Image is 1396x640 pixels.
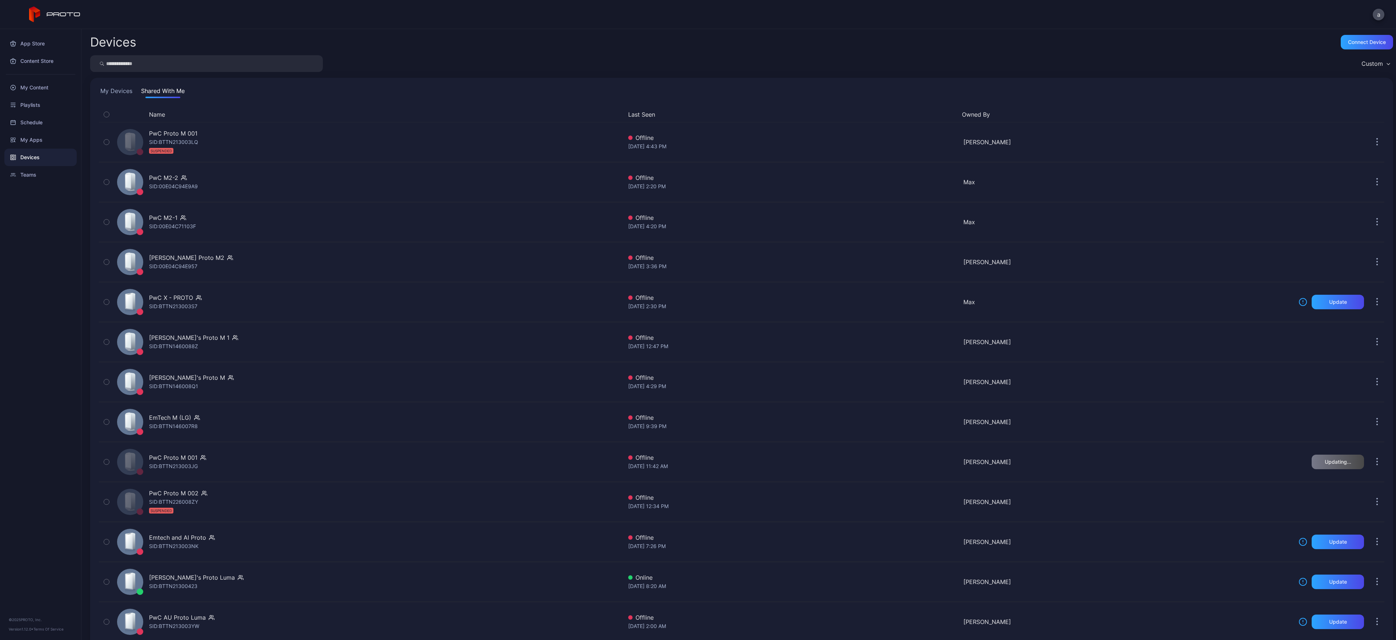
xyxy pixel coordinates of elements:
div: SID: BTTN226008ZY [149,498,198,515]
div: SID: BTTN21300423 [149,582,197,591]
div: [DATE] 7:26 PM [628,542,958,551]
div: [DATE] 12:34 PM [628,502,958,511]
a: My Content [4,79,77,96]
button: Update [1312,615,1364,629]
div: PwC Proto M 002 [149,489,198,498]
div: Offline [628,213,958,222]
div: Offline [628,253,958,262]
button: Update [1312,295,1364,309]
div: [DATE] 4:29 PM [628,382,958,391]
button: Custom [1358,55,1393,72]
div: Offline [628,413,958,422]
div: EmTech M (LG) [149,413,191,422]
div: Offline [628,613,958,622]
div: Connect device [1348,39,1386,45]
button: Update [1312,575,1364,589]
h2: Devices [90,36,136,49]
div: [DATE] 2:20 PM [628,182,958,191]
div: Offline [628,453,958,462]
div: [DATE] 12:47 PM [628,342,958,351]
div: © 2025 PROTO, Inc. [9,617,72,623]
div: Max [963,298,1293,306]
div: SUSPENDED [149,508,173,514]
a: Playlists [4,96,77,114]
button: Name [149,110,165,119]
div: Options [1370,110,1384,119]
span: Version 1.12.0 • [9,627,33,631]
div: SID: BTTN213003S7 [149,302,197,311]
div: Offline [628,293,958,302]
div: [DATE] 4:43 PM [628,142,958,151]
div: PwC Proto M 001 [149,453,197,462]
a: Teams [4,166,77,184]
div: [PERSON_NAME] [963,458,1293,466]
div: Update [1329,299,1347,305]
button: a [1373,9,1384,20]
button: My Devices [99,86,134,98]
div: SID: BTTN213003JG [149,462,198,471]
div: PwC M2-1 [149,213,177,222]
a: Schedule [4,114,77,131]
div: [DATE] 8:20 AM [628,582,958,591]
div: [PERSON_NAME] [963,258,1293,266]
div: Update [1329,619,1347,625]
div: SID: 00E04C94E957 [149,262,197,271]
div: [DATE] 2:00 AM [628,622,958,631]
div: PwC AU Proto Luma [149,613,206,622]
button: Updating... [1312,455,1364,469]
div: Offline [628,133,958,142]
div: SID: BTTN213003LQ [149,138,198,155]
div: [PERSON_NAME] [963,577,1293,586]
div: Max [963,178,1293,186]
div: [DATE] 3:36 PM [628,262,958,271]
div: Updating... [1325,459,1351,465]
a: Content Store [4,52,77,70]
div: Offline [628,173,958,182]
a: Terms Of Service [33,627,64,631]
div: [PERSON_NAME] [963,378,1293,386]
div: [DATE] 2:30 PM [628,302,958,311]
div: [DATE] 11:42 AM [628,462,958,471]
div: [DATE] 9:39 PM [628,422,958,431]
div: Update Device [1296,110,1361,119]
div: [PERSON_NAME] Proto M2 [149,253,224,262]
div: [PERSON_NAME]'s Proto M [149,373,225,382]
div: Update [1329,579,1347,585]
div: PwC Proto M 001 [149,129,197,138]
div: Offline [628,373,958,382]
div: [PERSON_NAME] [963,338,1293,346]
button: Owned By [962,110,1290,119]
div: SID: 00E04C71103F [149,222,196,231]
div: Online [628,573,958,582]
button: Update [1312,535,1364,549]
div: Custom [1361,60,1383,67]
div: [PERSON_NAME] [963,617,1293,626]
div: SID: BTTN1460088Z [149,342,198,351]
div: [PERSON_NAME] [963,538,1293,546]
div: PwC X - PROTO [149,293,193,302]
div: Offline [628,493,958,502]
div: PwC M2-2 [149,173,178,182]
div: Update [1329,539,1347,545]
div: SUSPENDED [149,148,173,154]
div: Offline [628,333,958,342]
button: Last Seen [628,110,956,119]
div: SID: BTTN146007R8 [149,422,198,431]
div: [PERSON_NAME] [963,498,1293,506]
button: Connect device [1341,35,1393,49]
div: Emtech and AI Proto [149,533,206,542]
div: SID: BTTN213003NK [149,542,198,551]
a: My Apps [4,131,77,149]
div: SID: BTTN146008Q1 [149,382,198,391]
div: [PERSON_NAME]'s Proto Luma [149,573,235,582]
div: Max [963,218,1293,226]
div: SID: 00E04C94E9A9 [149,182,198,191]
button: Shared With Me [140,86,186,98]
a: Devices [4,149,77,166]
